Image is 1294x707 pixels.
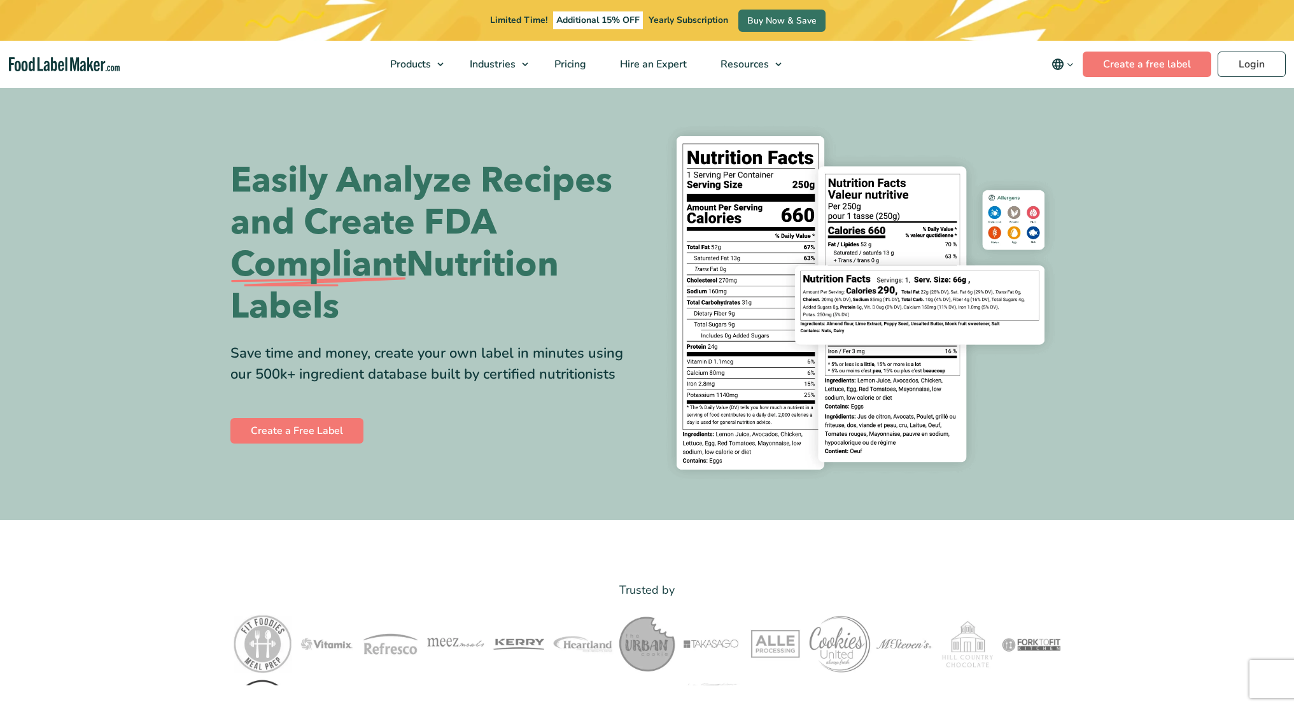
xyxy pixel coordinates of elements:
a: Create a Free Label [230,418,363,444]
a: Login [1218,52,1286,77]
h1: Easily Analyze Recipes and Create FDA Nutrition Labels [230,160,638,328]
span: Compliant [230,244,406,286]
a: Industries [453,41,535,88]
p: Trusted by [230,581,1064,599]
span: Hire an Expert [616,57,688,71]
a: Create a free label [1083,52,1211,77]
span: Pricing [551,57,587,71]
span: Additional 15% OFF [553,11,643,29]
a: Buy Now & Save [738,10,826,32]
a: Hire an Expert [603,41,701,88]
span: Industries [466,57,517,71]
div: Save time and money, create your own label in minutes using our 500k+ ingredient database built b... [230,343,638,385]
span: Yearly Subscription [649,14,728,26]
span: Products [386,57,432,71]
a: Pricing [538,41,600,88]
a: Resources [704,41,788,88]
span: Resources [717,57,770,71]
span: Limited Time! [490,14,547,26]
a: Products [374,41,450,88]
